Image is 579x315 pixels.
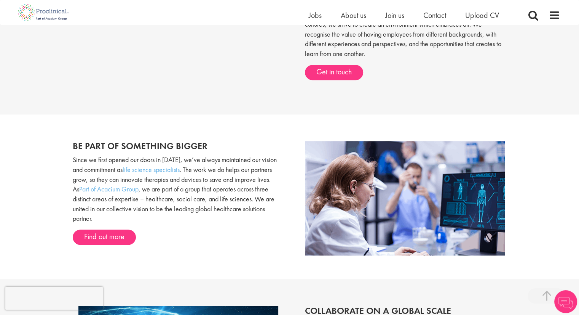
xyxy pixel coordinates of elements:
[79,185,139,193] a: Part of Acacium Group
[465,10,499,20] a: Upload CV
[73,141,284,151] h2: Be part of something bigger
[385,10,404,20] a: Join us
[309,10,322,20] a: Jobs
[73,155,284,223] p: Since we first opened our doors in [DATE], we’ve always maintained our vision and commitment as ....
[554,290,577,313] img: Chatbot
[341,10,366,20] a: About us
[305,65,363,80] a: Get in touch
[123,165,180,174] a: life science specialists
[73,230,136,245] a: Find out more
[5,287,103,310] iframe: reCAPTCHA
[423,10,446,20] a: Contact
